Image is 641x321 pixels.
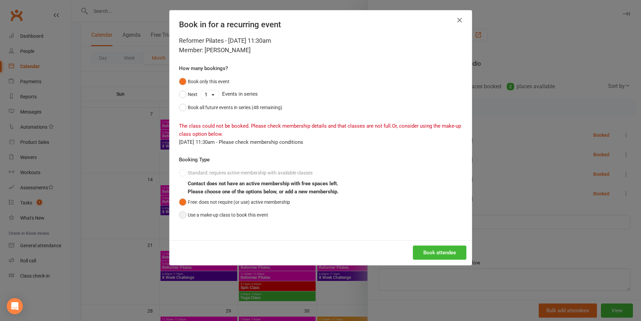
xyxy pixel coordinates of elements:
button: Use a make-up class to book this event [179,208,268,221]
button: Book attendee [413,246,466,260]
button: Free: does not require (or use) active membership [179,196,290,208]
h4: Book in for a recurring event [179,20,462,29]
button: Book only this event [179,75,229,88]
div: Reformer Pilates - [DATE] 11:30am Member: [PERSON_NAME] [179,36,462,55]
b: Contact does not have an active membership with free spaces left. [188,181,338,187]
button: Close [454,15,465,26]
span: The class could not be booked. Please check membership details and that classes are not full. [179,123,392,129]
button: Next [179,88,198,101]
button: Book all future events in series (48 remaining) [179,101,282,114]
div: Book all future events in series (48 remaining) [188,104,282,111]
label: Booking Type [179,156,210,164]
b: Please choose one of the options below, or add a new membership. [188,189,339,195]
div: Open Intercom Messenger [7,298,23,314]
div: Events in series [179,88,462,101]
div: [DATE] 11:30am - Please check membership conditions [179,138,462,146]
label: How many bookings? [179,64,228,72]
